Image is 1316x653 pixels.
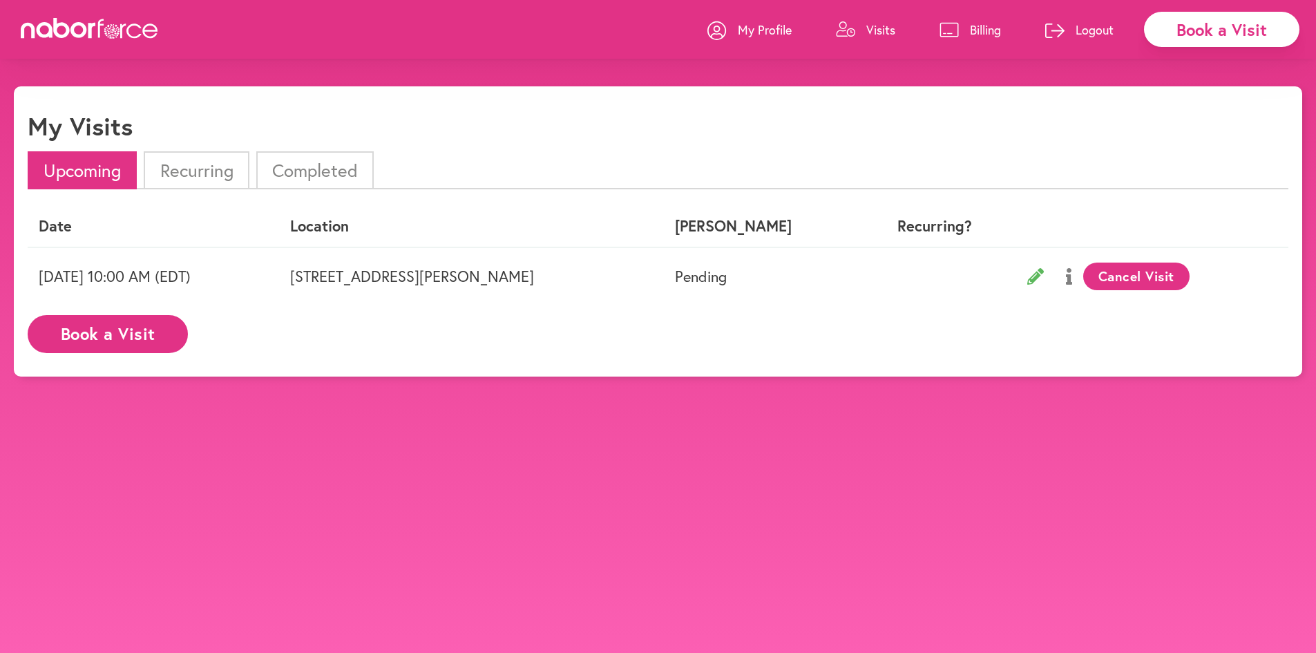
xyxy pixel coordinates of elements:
[1083,263,1190,290] button: Cancel Visit
[940,9,1001,50] a: Billing
[866,21,895,38] p: Visits
[707,9,792,50] a: My Profile
[970,21,1001,38] p: Billing
[836,9,895,50] a: Visits
[256,151,374,189] li: Completed
[28,325,188,339] a: Book a Visit
[664,206,865,247] th: [PERSON_NAME]
[28,247,279,305] td: [DATE] 10:00 AM (EDT)
[28,206,279,247] th: Date
[1076,21,1114,38] p: Logout
[28,111,133,141] h1: My Visits
[865,206,1004,247] th: Recurring?
[1045,9,1114,50] a: Logout
[28,151,137,189] li: Upcoming
[279,206,664,247] th: Location
[144,151,249,189] li: Recurring
[738,21,792,38] p: My Profile
[1144,12,1299,47] div: Book a Visit
[28,315,188,353] button: Book a Visit
[664,247,865,305] td: Pending
[279,247,664,305] td: [STREET_ADDRESS][PERSON_NAME]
